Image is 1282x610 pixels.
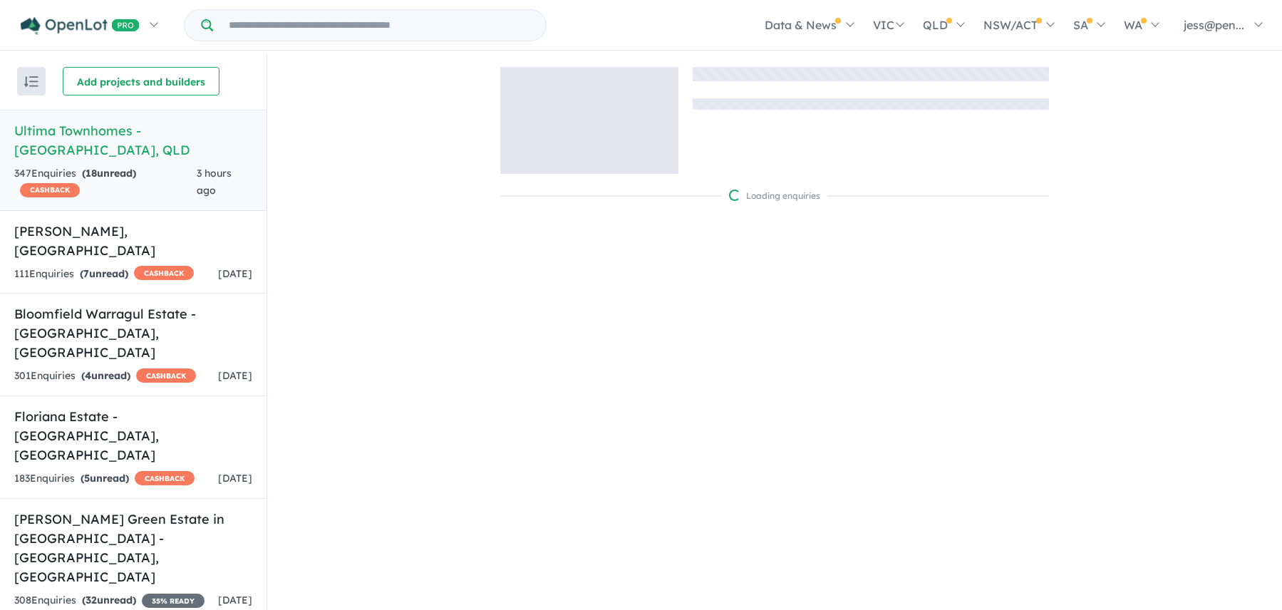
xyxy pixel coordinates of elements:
strong: ( unread) [82,594,136,606]
h5: Ultima Townhomes - [GEOGRAPHIC_DATA] , QLD [14,121,252,160]
span: 4 [85,369,91,382]
span: jess@pen... [1184,18,1244,32]
span: [DATE] [218,594,252,606]
strong: ( unread) [81,472,129,485]
span: 3 hours ago [197,167,232,197]
span: [DATE] [218,267,252,280]
h5: [PERSON_NAME] , [GEOGRAPHIC_DATA] [14,222,252,260]
span: 32 [86,594,97,606]
div: 347 Enquir ies [14,165,197,200]
h5: Floriana Estate - [GEOGRAPHIC_DATA] , [GEOGRAPHIC_DATA] [14,407,252,465]
span: [DATE] [218,472,252,485]
img: Openlot PRO Logo White [21,17,140,35]
span: 35 % READY [142,594,205,608]
span: 5 [84,472,90,485]
div: Loading enquiries [729,189,820,203]
span: CASHBACK [136,368,196,383]
h5: Bloomfield Warragul Estate - [GEOGRAPHIC_DATA] , [GEOGRAPHIC_DATA] [14,304,252,362]
span: [DATE] [218,369,252,382]
span: CASHBACK [135,471,195,485]
span: 18 [86,167,97,180]
div: 301 Enquir ies [14,368,196,385]
span: CASHBACK [134,266,194,280]
button: Add projects and builders [63,67,219,95]
strong: ( unread) [81,369,130,382]
input: Try estate name, suburb, builder or developer [216,10,543,41]
span: 7 [83,267,89,280]
div: 111 Enquir ies [14,266,194,283]
span: CASHBACK [20,183,80,197]
strong: ( unread) [80,267,128,280]
div: 183 Enquir ies [14,470,195,487]
strong: ( unread) [82,167,136,180]
h5: [PERSON_NAME] Green Estate in [GEOGRAPHIC_DATA] - [GEOGRAPHIC_DATA] , [GEOGRAPHIC_DATA] [14,510,252,586]
img: sort.svg [24,76,38,87]
div: 308 Enquir ies [14,592,205,609]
